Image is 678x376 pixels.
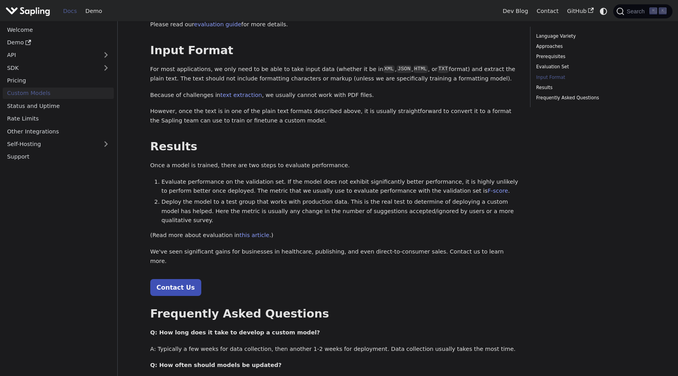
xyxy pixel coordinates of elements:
p: (Read more about evaluation in .) [150,231,519,240]
button: Expand sidebar category 'SDK' [98,62,114,73]
a: evaluation guide [194,21,242,27]
p: We've seen significant gains for businesses in healthcare, publishing, and even direct-to-consume... [150,247,519,266]
p: Once a model is trained, there are two steps to evaluate performance. [150,161,519,170]
a: Support [3,151,114,162]
a: F-score [488,188,508,194]
p: Please read our for more details. [150,20,519,29]
a: Prerequisites [536,53,643,60]
li: Evaluate performance on the validation set. If the model does not exhibit significantly better pe... [162,177,519,196]
a: Evaluation Set [536,63,643,71]
a: Rate Limits [3,113,114,124]
h2: Results [150,140,519,154]
h2: Frequently Asked Questions [150,307,519,321]
a: Contact [532,5,563,17]
a: Input Format [536,74,643,81]
button: Expand sidebar category 'API' [98,49,114,61]
a: Pricing [3,75,114,86]
li: Deploy the model to a test group that works with production data. This is the real test to determ... [162,197,519,225]
code: TXT [437,65,449,73]
p: A: Typically a few weeks for data collection, then another 1-2 weeks for deployment. Data collect... [150,345,519,354]
a: Language Variety [536,33,643,40]
kbd: K [659,7,667,15]
span: Search [624,8,649,15]
a: Welcome [3,24,114,35]
a: Custom Models [3,88,114,99]
img: Sapling.ai [5,5,50,17]
a: Sapling.ai [5,5,53,17]
strong: Q: How often should models be updated? [150,362,282,368]
h2: Input Format [150,44,519,58]
a: Contact Us [150,279,201,296]
p: Because of challenges in , we usually cannot work with PDF files. [150,91,519,100]
a: Docs [59,5,81,17]
a: Demo [3,37,114,48]
strong: Q: How long does it take to develop a custom model? [150,329,320,336]
a: SDK [3,62,98,73]
a: Other Integrations [3,126,114,137]
a: Demo [81,5,106,17]
button: Search (Command+K) [613,4,672,18]
a: GitHub [563,5,598,17]
p: For most applications, we only need to be able to take input data (whether it be in , , , or form... [150,65,519,84]
p: However, once the text is in one of the plain text formats described above, it is usually straigh... [150,107,519,126]
a: Frequently Asked Questions [536,94,643,102]
a: this article [239,232,269,238]
a: Self-Hosting [3,139,114,150]
a: text extraction [221,92,262,98]
a: Results [536,84,643,91]
code: HTML [413,65,428,73]
kbd: ⌘ [649,7,657,15]
button: Switch between dark and light mode (currently system mode) [598,5,609,17]
a: Dev Blog [498,5,532,17]
a: Approaches [536,43,643,50]
a: Status and Uptime [3,100,114,111]
a: API [3,49,98,61]
code: XML [383,65,395,73]
code: JSON [397,65,412,73]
